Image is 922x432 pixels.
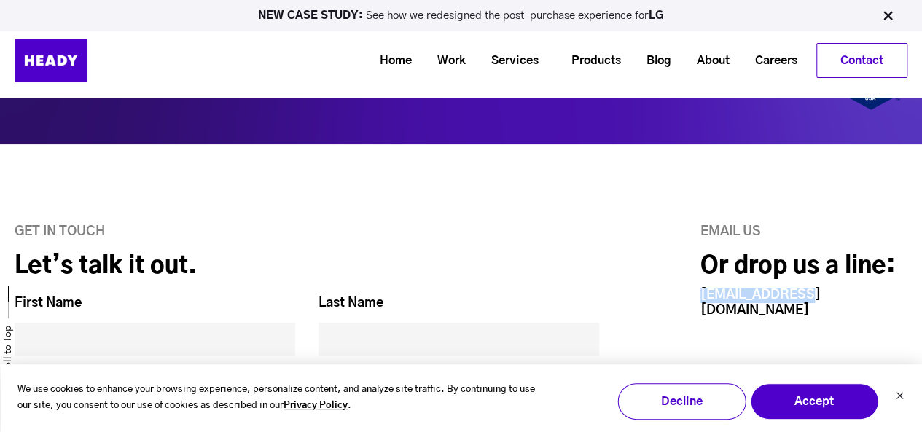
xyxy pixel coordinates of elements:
[679,47,737,74] a: About
[817,44,907,77] a: Contact
[880,9,895,23] img: Close Bar
[15,39,87,82] img: Heady_Logo_Web-01 (1)
[617,383,746,420] button: Decline
[1,326,16,382] a: Scroll to Top
[15,224,600,240] h6: GET IN TOUCH
[700,251,907,280] h2: Or drop us a line:
[17,382,536,415] p: We use cookies to enhance your browsing experience, personalize content, and analyze site traffic...
[700,224,907,240] h6: Email us
[362,47,419,74] a: Home
[7,10,915,21] p: See how we redesigned the post-purchase experience for
[895,390,904,405] button: Dismiss cookie banner
[750,383,878,420] button: Accept
[700,288,821,317] a: [EMAIL_ADDRESS][DOMAIN_NAME]
[737,47,805,74] a: Careers
[258,10,366,21] strong: NEW CASE STUDY:
[628,47,679,74] a: Blog
[649,10,664,21] a: LG
[124,43,907,78] div: Navigation Menu
[553,47,628,74] a: Products
[473,47,546,74] a: Services
[15,251,600,280] h2: Let’s talk it out.
[284,398,348,415] a: Privacy Policy
[419,47,473,74] a: Work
